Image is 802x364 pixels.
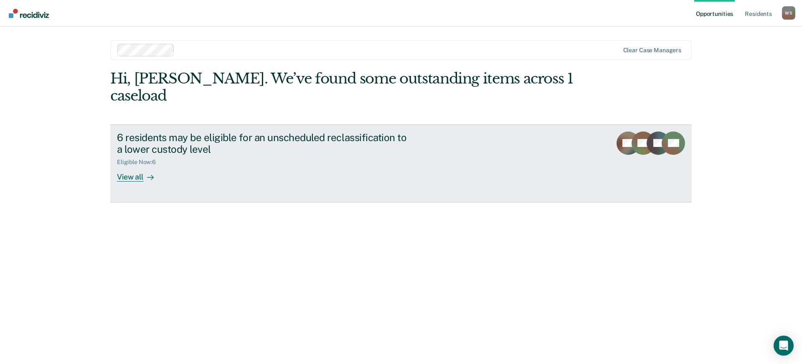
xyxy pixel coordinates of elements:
[110,70,576,104] div: Hi, [PERSON_NAME]. We’ve found some outstanding items across 1 caseload
[117,166,164,182] div: View all
[623,47,681,54] div: Clear case managers
[9,9,49,18] img: Recidiviz
[117,159,162,166] div: Eligible Now : 6
[774,336,794,356] div: Open Intercom Messenger
[782,6,795,20] button: Profile dropdown button
[782,6,795,20] div: W S
[110,124,692,202] a: 6 residents may be eligible for an unscheduled reclassification to a lower custody levelEligible ...
[117,131,410,156] div: 6 residents may be eligible for an unscheduled reclassification to a lower custody level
